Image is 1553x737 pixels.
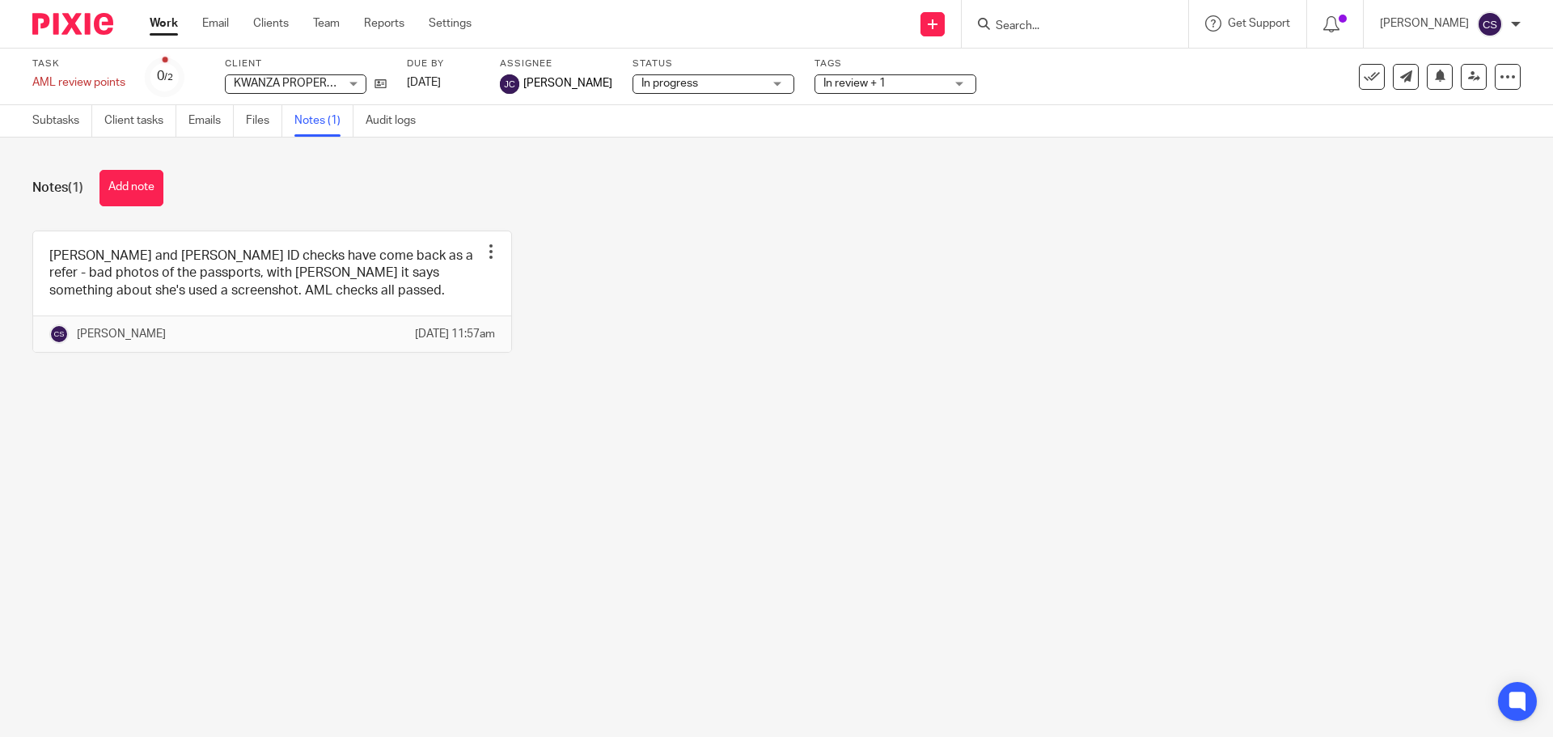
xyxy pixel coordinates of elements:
a: Client tasks [104,105,176,137]
a: Reports [364,15,404,32]
label: Task [32,57,125,70]
small: /2 [164,73,173,82]
img: svg%3E [49,324,69,344]
div: AML review points [32,74,125,91]
img: svg%3E [1477,11,1503,37]
label: Client [225,57,387,70]
a: Team [313,15,340,32]
a: Email [202,15,229,32]
a: Audit logs [366,105,428,137]
span: [PERSON_NAME] [523,75,612,91]
a: Clients [253,15,289,32]
label: Due by [407,57,480,70]
p: [DATE] 11:57am [415,326,495,342]
label: Assignee [500,57,612,70]
span: In progress [641,78,698,89]
label: Tags [815,57,976,70]
span: [DATE] [407,77,441,88]
h1: Notes [32,180,83,197]
p: [PERSON_NAME] [1380,15,1469,32]
p: [PERSON_NAME] [77,326,166,342]
img: svg%3E [500,74,519,94]
label: Status [633,57,794,70]
a: Notes (1) [294,105,353,137]
a: Work [150,15,178,32]
span: KWANZA PROPERTY & DESIGN LTD [234,78,416,89]
a: Settings [429,15,472,32]
div: 0 [157,67,173,86]
span: In review + 1 [823,78,886,89]
img: Pixie [32,13,113,35]
span: Get Support [1228,18,1290,29]
a: Emails [188,105,234,137]
button: Add note [99,170,163,206]
span: (1) [68,181,83,194]
a: Subtasks [32,105,92,137]
input: Search [994,19,1140,34]
a: Files [246,105,282,137]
